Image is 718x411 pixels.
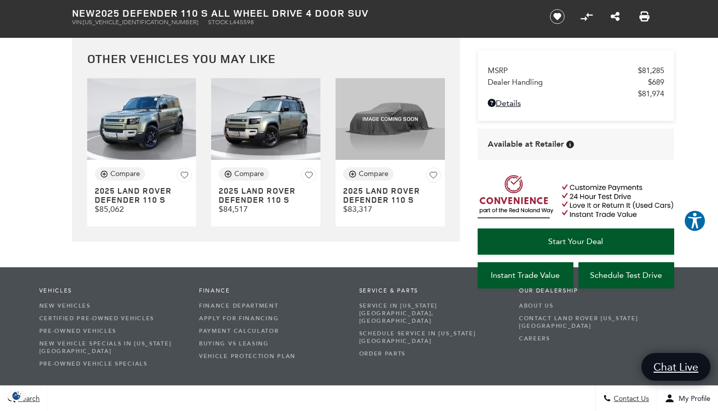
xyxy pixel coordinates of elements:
[648,78,664,87] span: $689
[488,98,664,108] a: Details
[579,9,594,24] button: Compare Vehicle
[5,390,28,401] img: Opt-Out Icon
[684,210,706,234] aside: Accessibility Help Desk
[177,167,192,185] button: Save Vehicle
[657,386,718,411] button: Open user profile menu
[95,167,145,181] button: Compare Vehicle
[578,262,674,288] a: Schedule Test Drive
[478,228,674,255] a: Start Your Deal
[39,337,184,358] a: New Vehicle Specials in [US_STATE][GEOGRAPHIC_DATA]
[641,353,710,381] a: Chat Live
[110,169,140,179] div: Compare
[199,300,344,312] a: Finance Department
[343,204,441,214] p: $83,317
[488,78,648,87] span: Dealer Handling
[426,167,441,185] button: Save Vehicle
[359,300,504,327] a: Service in [US_STATE][GEOGRAPHIC_DATA], [GEOGRAPHIC_DATA]
[95,187,192,214] a: 2025 LAND ROVER Defender 110 S $85,062
[359,327,504,347] a: Schedule Service in [US_STATE][GEOGRAPHIC_DATA]
[488,139,564,150] span: Available at Retailer
[343,167,394,181] button: Compare Vehicle
[39,300,184,312] a: New Vehicles
[95,187,173,204] h3: 2025 LAND ROVER Defender 110 S
[638,89,664,98] span: $81,974
[199,350,344,363] a: Vehicle Protection Plan
[234,169,264,179] div: Compare
[211,78,320,160] img: 2025 LAND ROVER Defender 110 S
[336,78,445,160] img: 2025 LAND ROVER Defender 110 S
[343,187,421,204] h3: 2025 LAND ROVER Defender 110 S
[39,358,184,370] a: Pre-Owned Vehicle Specials
[359,169,388,179] div: Compare
[488,66,664,75] a: MSRP $81,285
[199,325,344,337] a: Payment Calculator
[72,6,95,20] strong: New
[638,66,664,75] span: $81,285
[199,287,344,295] span: Finance
[72,8,533,19] h1: 2025 Defender 110 S All Wheel Drive 4 Door SUV
[219,187,316,214] a: 2025 LAND ROVER Defender 110 S $84,517
[675,394,710,403] span: My Profile
[491,270,560,280] span: Instant Trade Value
[359,347,504,360] a: Order Parts
[488,89,664,98] a: $81,974
[359,287,504,295] span: Service & Parts
[639,11,649,23] a: Print this New 2025 Defender 110 S All Wheel Drive 4 Door SUV
[219,167,269,181] button: Compare Vehicle
[72,19,83,26] span: VIN:
[208,19,230,26] span: Stock:
[684,210,706,232] button: Explore your accessibility options
[87,52,445,65] h2: Other Vehicles You May Like
[546,9,568,25] button: Save vehicle
[219,187,297,204] h3: 2025 LAND ROVER Defender 110 S
[39,287,184,295] span: Vehicles
[343,187,441,214] a: 2025 LAND ROVER Defender 110 S $83,317
[548,237,603,246] span: Start Your Deal
[611,394,649,403] span: Contact Us
[478,262,573,288] a: Instant Trade Value
[95,204,192,214] p: $85,062
[5,390,28,401] section: Click to Open Cookie Consent Modal
[83,19,198,26] span: [US_VEHICLE_IDENTIFICATION_NUMBER]
[611,11,620,23] a: Share this New 2025 Defender 110 S All Wheel Drive 4 Door SUV
[566,141,574,148] div: Vehicle is in stock and ready for immediate delivery. Due to demand, availability is subject to c...
[219,204,316,214] p: $84,517
[39,325,184,337] a: Pre-Owned Vehicles
[199,312,344,325] a: Apply for Financing
[87,78,197,160] img: 2025 LAND ROVER Defender 110 S
[199,337,344,350] a: Buying vs Leasing
[590,270,662,280] span: Schedule Test Drive
[488,78,664,87] a: Dealer Handling $689
[488,66,638,75] span: MSRP
[301,167,316,185] button: Save Vehicle
[39,312,184,325] a: Certified Pre-Owned Vehicles
[648,360,703,374] span: Chat Live
[230,19,254,26] span: L445598
[519,332,664,345] a: Careers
